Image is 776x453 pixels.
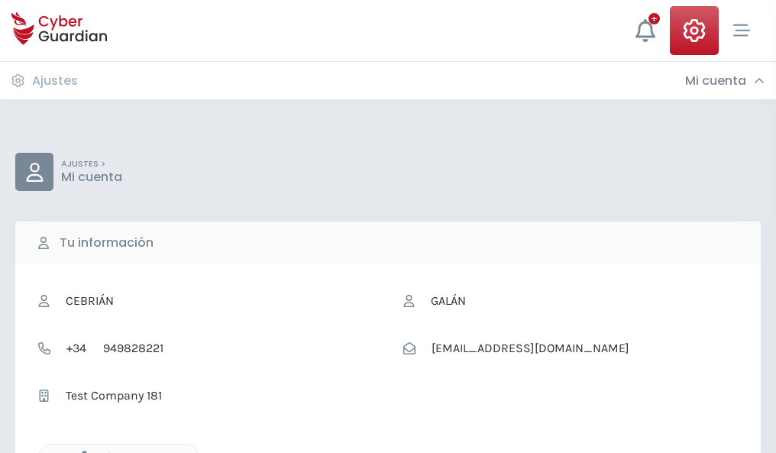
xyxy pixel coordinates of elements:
[60,234,154,252] b: Tu información
[685,73,765,89] div: Mi cuenta
[32,73,78,89] h3: Ajustes
[58,334,95,363] span: +34
[61,159,122,170] p: AJUSTES >
[95,334,373,363] input: Teléfono
[61,170,122,185] p: Mi cuenta
[685,73,746,89] h3: Mi cuenta
[648,13,660,24] div: +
